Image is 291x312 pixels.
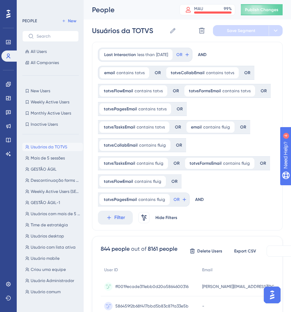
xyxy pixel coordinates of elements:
button: Usuários da TOTVS [22,143,83,151]
span: fluig [242,161,250,166]
span: Usuário comum [31,289,61,295]
span: Publish Changes [245,7,278,13]
span: totvsTasksEmail [104,161,135,166]
span: Usuários com mais de 5 sessões [31,211,80,217]
span: Usuários da TOTVS [31,144,67,150]
span: Filter [114,213,125,222]
button: Usuários desktop [22,232,83,240]
button: Inactive Users [22,120,79,128]
span: contains [116,70,133,76]
span: - [202,303,204,309]
span: fluig [153,179,161,184]
span: contains [137,124,154,130]
span: All Users [31,49,47,54]
span: New Users [31,88,50,94]
div: OR [260,161,266,166]
span: totvs [153,88,163,94]
span: fluig [155,161,163,166]
div: OR [174,161,179,166]
span: New [68,18,76,24]
button: Descontinuação forms e flow [22,176,83,185]
iframe: UserGuiding AI Assistant Launcher [262,284,283,305]
button: Mais de 5 sessões [22,154,83,162]
span: Save Segment [227,28,255,33]
span: totvs [157,106,167,112]
div: 8161 people [148,245,177,253]
button: Publish Changes [241,4,283,15]
button: GESTÃO ÁGIL-1 [22,198,83,207]
span: User ID [104,267,118,273]
span: Email [202,267,213,273]
span: Export CSV [234,248,256,254]
span: 586459f2b68f417bbd5b83c87fa33e5b [115,303,189,309]
span: Criou uma equipe [31,267,66,272]
span: fluig [222,124,230,130]
button: Usuários com mais de 5 sessões [22,210,83,218]
span: totvsPagesEmail [104,106,137,112]
span: totvsCollabEmail [171,70,205,76]
span: Usuário Administrador [31,278,74,283]
span: Hide Filters [155,215,177,220]
span: Time de estratégia [31,222,68,228]
button: Weekly Active Users [22,98,79,106]
span: totvsCollabEmail [104,142,138,148]
button: OR [173,194,188,205]
input: Search [37,34,73,39]
span: contains [206,70,223,76]
span: Monthly Active Users [31,110,71,116]
button: Criou uma equipe [22,265,83,274]
input: Segment Name [92,26,167,36]
div: OR [155,70,161,76]
div: OR [175,124,181,130]
div: AND [198,48,207,62]
button: Usuário com lista ativa [22,243,83,251]
span: contains [137,161,154,166]
span: totvs [135,70,145,76]
button: New Users [22,87,79,95]
div: OR [173,88,179,94]
span: Last Interaction [104,52,136,57]
button: Hide Filters [155,212,177,223]
span: fluig [158,142,166,148]
span: totvsPagesEmail [104,197,137,202]
span: totvsFlowEmail [104,179,133,184]
span: [DATE] [156,52,168,57]
div: AND [195,193,204,206]
span: GESTÃO ÁGIL-1 [31,200,60,205]
button: GESTÃO ÁGIL [22,165,83,173]
span: totvsTasksEmail [104,124,135,130]
button: Export CSV [228,245,262,257]
div: MAU [194,6,203,11]
div: OR [177,106,183,112]
span: OR [176,52,182,57]
span: email [104,70,115,76]
span: Weekly Active Users (SEM TOTVS) [31,189,80,194]
span: totvsFlowEmail [104,88,133,94]
span: totvs [224,70,234,76]
button: Weekly Active Users (SEM TOTVS) [22,187,83,196]
button: All Companies [22,58,79,67]
span: totvsFormsEmail [189,88,221,94]
span: Mais de 5 sessões [31,155,65,161]
div: PEOPLE [22,18,37,24]
span: Usuários desktop [31,233,64,239]
button: All Users [22,47,79,56]
span: Weekly Active Users [31,99,69,105]
span: contains [222,88,239,94]
button: New [59,17,79,25]
button: Delete Users [189,245,223,257]
span: fluig [157,197,165,202]
span: Delete Users [197,248,222,254]
div: OR [244,70,250,76]
button: Usuário Administrador [22,276,83,285]
div: OR [240,124,246,130]
button: Monthly Active Users [22,109,79,117]
span: contains [138,106,155,112]
div: 4 [48,3,51,9]
span: contains [138,197,155,202]
button: Usuário comum [22,288,83,296]
span: email [191,124,202,130]
button: OR [175,49,191,60]
span: All Companies [31,60,59,65]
